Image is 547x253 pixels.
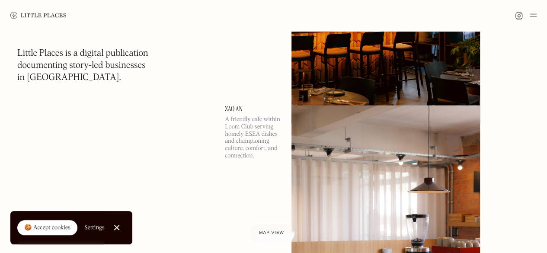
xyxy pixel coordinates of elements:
[84,224,105,231] div: Settings
[108,219,125,236] a: Close Cookie Popup
[225,116,281,160] p: A friendly cafe within Loom Club serving homely ESEA dishes and championing culture, comfort, and...
[259,231,284,235] span: Map view
[249,224,294,243] a: Map view
[17,48,148,84] h1: Little Places is a digital publication documenting story-led businesses in [GEOGRAPHIC_DATA].
[17,220,77,236] a: 🍪 Accept cookies
[24,224,70,232] div: 🍪 Accept cookies
[225,106,281,112] a: Zao An
[84,218,105,237] a: Settings
[116,227,117,228] div: Close Cookie Popup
